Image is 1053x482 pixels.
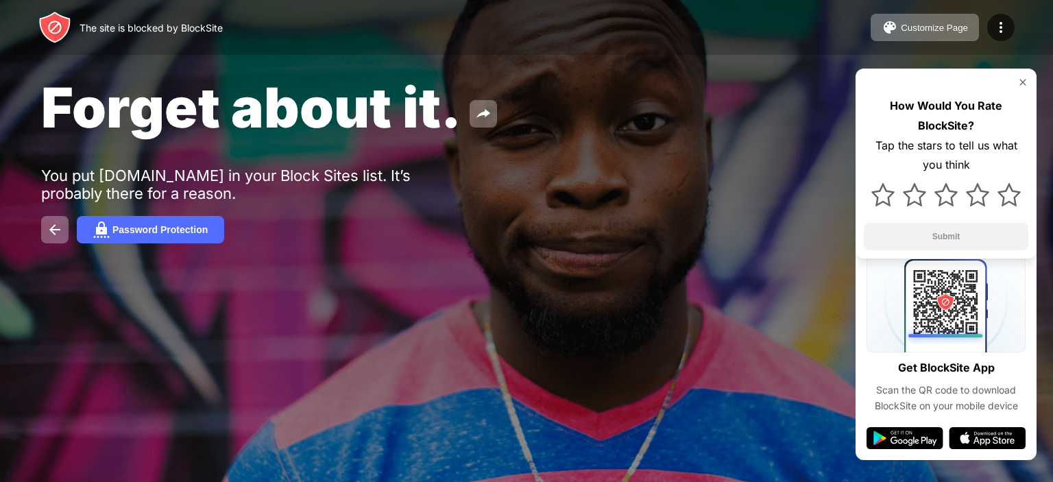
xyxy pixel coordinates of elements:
button: Submit [864,223,1028,250]
img: star.svg [871,183,895,206]
img: star.svg [903,183,926,206]
img: star.svg [966,183,989,206]
button: Password Protection [77,216,224,243]
div: Customize Page [901,23,968,33]
img: pallet.svg [882,19,898,36]
div: How Would You Rate BlockSite? [864,96,1028,136]
img: header-logo.svg [38,11,71,44]
img: share.svg [475,106,492,122]
div: Password Protection [112,224,208,235]
img: menu-icon.svg [993,19,1009,36]
img: google-play.svg [867,427,943,449]
img: rate-us-close.svg [1017,77,1028,88]
img: star.svg [934,183,958,206]
img: app-store.svg [949,427,1026,449]
img: star.svg [997,183,1021,206]
div: Get BlockSite App [898,358,995,378]
img: password.svg [93,221,110,238]
div: You put [DOMAIN_NAME] in your Block Sites list. It’s probably there for a reason. [41,167,465,202]
div: Tap the stars to tell us what you think [864,136,1028,176]
div: Scan the QR code to download BlockSite on your mobile device [867,383,1026,413]
div: The site is blocked by BlockSite [80,22,223,34]
span: Forget about it. [41,74,461,141]
button: Customize Page [871,14,979,41]
img: back.svg [47,221,63,238]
